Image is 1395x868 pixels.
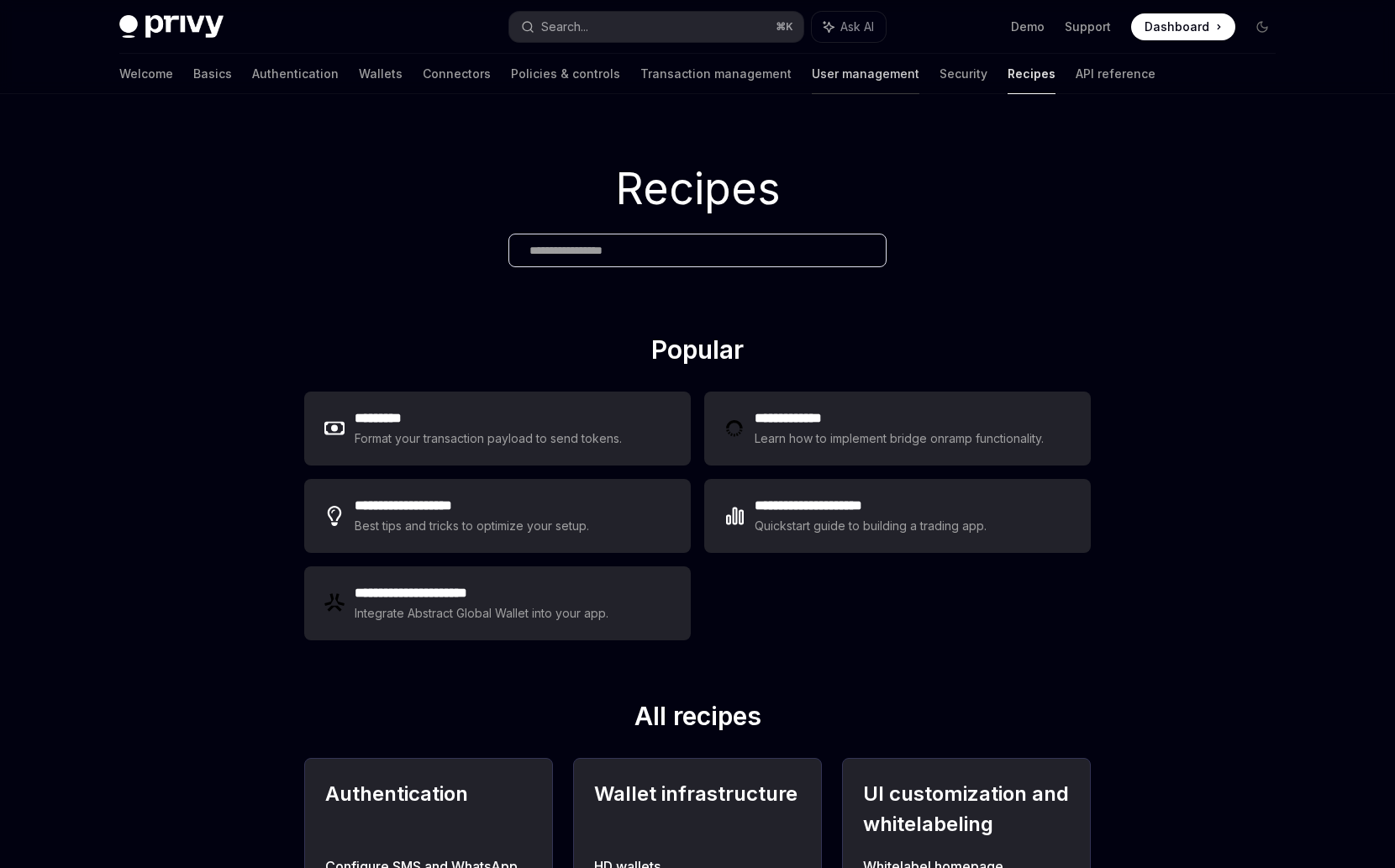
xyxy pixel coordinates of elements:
a: Connectors [423,54,491,94]
h2: Authentication [325,779,532,839]
a: Support [1065,18,1111,35]
a: Security [940,54,987,94]
span: Dashboard [1145,18,1209,35]
a: Authentication [252,54,339,94]
a: API reference [1076,54,1155,94]
button: Ask AI [812,12,886,42]
a: Basics [193,54,232,94]
img: dark logo [119,15,224,39]
div: Best tips and tricks to optimize your setup. [355,516,592,536]
a: Welcome [119,54,173,94]
button: Toggle dark mode [1249,13,1276,40]
a: Recipes [1008,54,1055,94]
div: Integrate Abstract Global Wallet into your app. [355,603,610,623]
span: ⌘ K [776,20,793,34]
a: **** ****Format your transaction payload to send tokens. [304,392,691,466]
h2: All recipes [304,701,1091,738]
a: Policies & controls [511,54,620,94]
button: Search...⌘K [509,12,803,42]
span: Ask AI [840,18,874,35]
a: Demo [1011,18,1045,35]
a: Transaction management [640,54,792,94]
div: Quickstart guide to building a trading app. [755,516,987,536]
h2: Popular [304,334,1091,371]
a: User management [812,54,919,94]
a: Wallets [359,54,403,94]
div: Search... [541,17,588,37]
h2: Wallet infrastructure [594,779,801,839]
a: Dashboard [1131,13,1235,40]
a: **** **** ***Learn how to implement bridge onramp functionality. [704,392,1091,466]
h2: UI customization and whitelabeling [863,779,1070,839]
div: Learn how to implement bridge onramp functionality. [755,429,1049,449]
div: Format your transaction payload to send tokens. [355,429,623,449]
